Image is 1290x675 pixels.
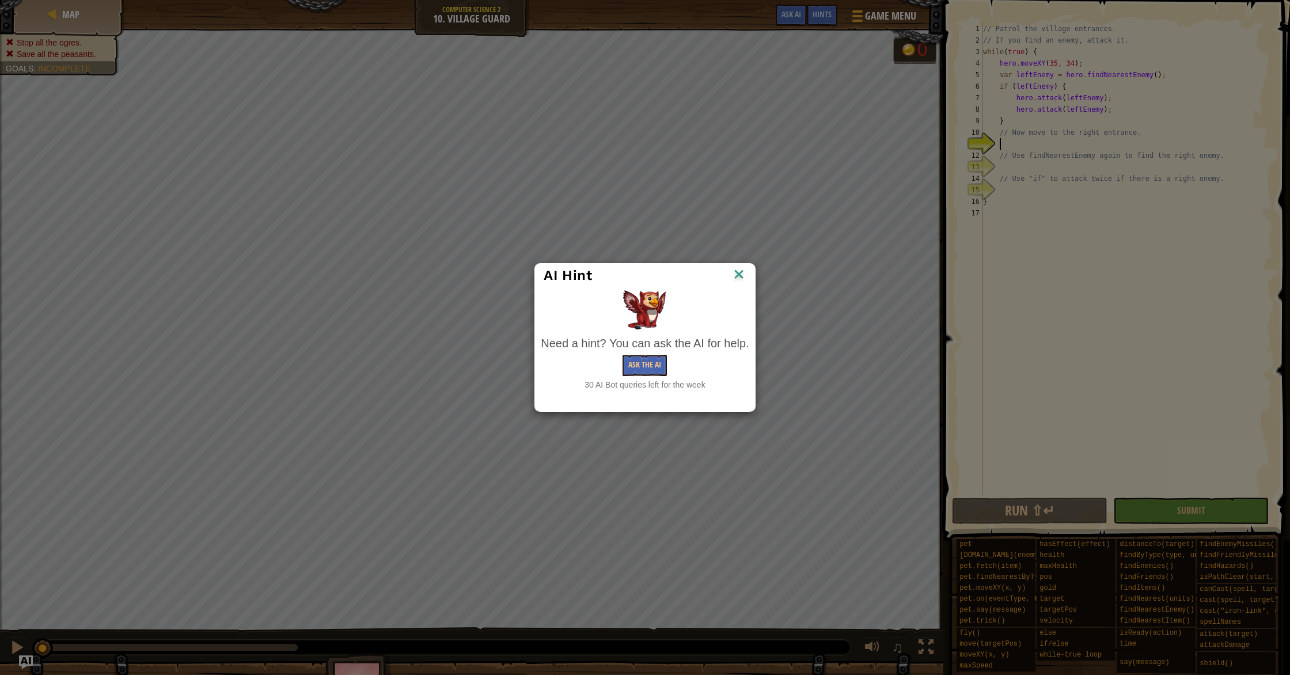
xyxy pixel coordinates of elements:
img: IconClose.svg [731,267,746,284]
span: AI Hint [544,267,592,283]
div: Need a hint? You can ask the AI for help. [541,335,749,352]
img: AI Hint Animal [623,290,666,329]
button: Ask the AI [623,355,667,376]
div: 30 AI Bot queries left for the week [541,379,749,390]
